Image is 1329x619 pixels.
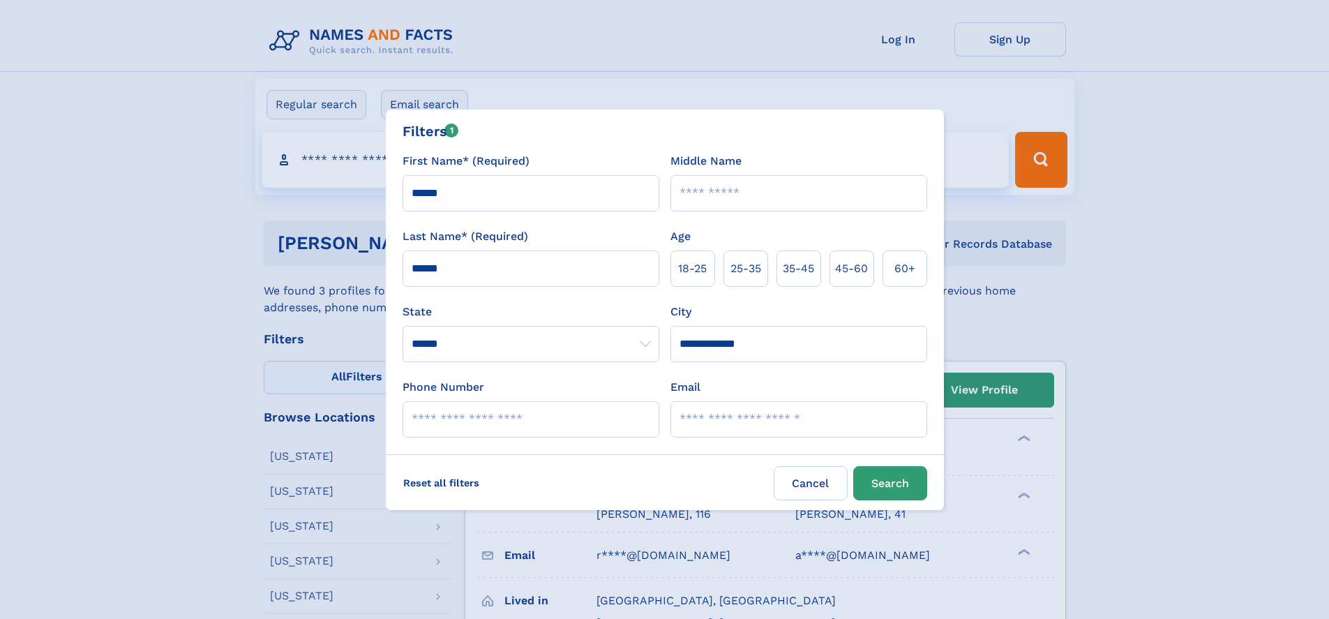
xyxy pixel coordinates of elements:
[403,153,530,170] label: First Name* (Required)
[678,260,707,277] span: 18‑25
[670,304,691,320] label: City
[670,153,742,170] label: Middle Name
[730,260,761,277] span: 25‑35
[670,228,691,245] label: Age
[853,466,927,500] button: Search
[403,228,528,245] label: Last Name* (Required)
[835,260,868,277] span: 45‑60
[403,121,459,142] div: Filters
[783,260,814,277] span: 35‑45
[894,260,915,277] span: 60+
[403,379,484,396] label: Phone Number
[774,466,848,500] label: Cancel
[670,379,700,396] label: Email
[403,304,659,320] label: State
[394,466,488,500] label: Reset all filters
